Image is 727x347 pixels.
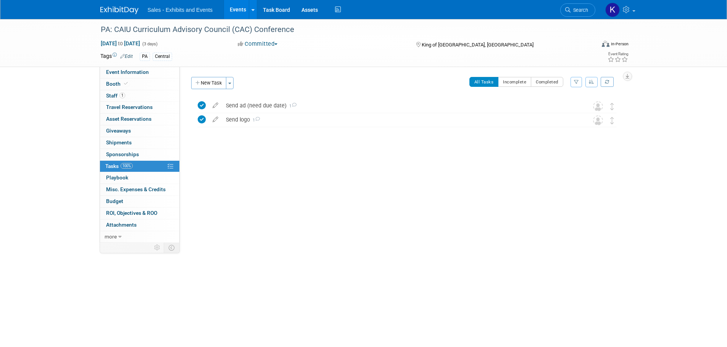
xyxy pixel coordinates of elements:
[106,128,131,134] span: Giveaways
[98,23,584,37] div: PA: CAIU Curriculum Advisory Council (CAC) Conference
[119,93,125,98] span: 1
[106,69,149,75] span: Event Information
[100,40,140,47] span: [DATE] [DATE]
[498,77,531,87] button: Incomplete
[209,116,222,123] a: edit
[106,116,152,122] span: Asset Reservations
[100,137,179,149] a: Shipments
[100,114,179,125] a: Asset Reservations
[222,113,578,126] div: Send logo
[100,161,179,172] a: Tasks100%
[100,6,139,14] img: ExhibitDay
[100,125,179,137] a: Giveaways
[593,101,603,111] img: Unassigned
[610,117,614,124] i: Move task
[140,53,150,61] div: PA
[153,53,172,61] div: Central
[605,3,620,17] img: Kara Haven
[100,67,179,78] a: Event Information
[106,222,137,228] span: Attachments
[209,102,222,109] a: edit
[106,198,123,204] span: Budget
[602,41,609,47] img: Format-Inperson.png
[608,52,628,56] div: Event Rating
[148,7,213,13] span: Sales - Exhibits and Events
[531,77,563,87] button: Completed
[120,54,133,59] a: Edit
[106,139,132,146] span: Shipments
[610,103,614,110] i: Move task
[550,40,629,51] div: Event Format
[250,118,260,123] span: 1
[106,104,153,110] span: Travel Reservations
[100,184,179,195] a: Misc. Expenses & Credits
[235,40,280,48] button: Committed
[191,77,226,89] button: New Task
[100,52,133,61] td: Tags
[105,163,133,169] span: Tasks
[100,90,179,102] a: Staff1
[100,208,179,219] a: ROI, Objectives & ROO
[100,231,179,243] a: more
[100,196,179,207] a: Budget
[100,149,179,160] a: Sponsorships
[469,77,499,87] button: All Tasks
[106,151,139,157] span: Sponsorships
[601,77,614,87] a: Refresh
[142,42,158,46] span: (3 days)
[222,99,578,112] div: Send ad (need due date)
[100,78,179,90] a: Booth
[121,163,133,169] span: 100%
[106,93,125,99] span: Staff
[287,104,297,109] span: 1
[106,210,157,216] span: ROI, Objectives & ROO
[100,219,179,231] a: Attachments
[106,186,166,192] span: Misc. Expenses & Credits
[105,233,117,240] span: more
[117,40,124,46] span: to
[151,243,164,253] td: Personalize Event Tab Strip
[106,174,128,181] span: Playbook
[422,42,534,48] span: King of [GEOGRAPHIC_DATA], [GEOGRAPHIC_DATA]
[124,82,128,86] i: Booth reservation complete
[560,3,595,17] a: Search
[164,243,179,253] td: Toggle Event Tabs
[611,41,629,47] div: In-Person
[106,81,129,87] span: Booth
[593,115,603,125] img: Unassigned
[571,7,588,13] span: Search
[100,172,179,184] a: Playbook
[100,102,179,113] a: Travel Reservations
